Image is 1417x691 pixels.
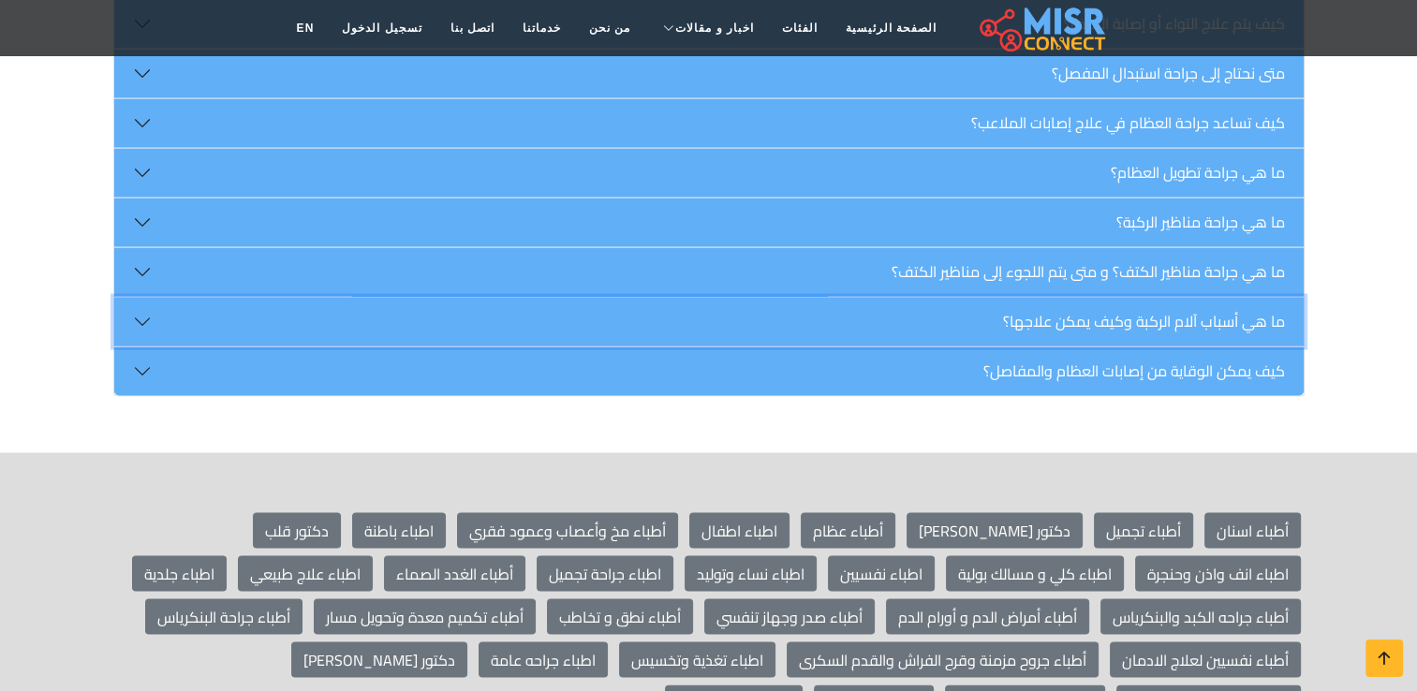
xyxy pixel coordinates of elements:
[537,556,673,592] a: اطباء جراحة تجميل
[114,248,1304,297] button: ما هي جراحة مناظير الكتف؟ و متى يتم اللجوء إلى مناظير الكتف؟
[238,556,373,592] a: اطباء علاج طبيعي
[980,5,1105,51] img: main.misr_connect
[457,513,678,549] a: أطباء مخ وأعصاب وعمود فقري
[1100,599,1301,635] a: أطباء جراحه الكبد والبنكرياس
[1135,556,1301,592] a: اطباء انف واذن وحنجرة
[479,642,608,678] a: اطباء جراحه عامة
[685,556,817,592] a: اطباء نساء وتوليد
[547,599,693,635] a: أطباء نطق و تخاطب
[509,10,575,46] a: خدماتنا
[114,99,1304,148] button: كيف تساعد جراحة العظام في علاج إصابات الملاعب؟
[114,198,1304,247] button: ما هي جراحة مناظير الركبة؟
[384,556,525,592] a: أطباء الغدد الصماء
[114,298,1304,346] button: ما هي أسباب آلام الركبة وكيف يمكن علاجها؟
[291,642,467,678] a: دكتور [PERSON_NAME]
[114,347,1304,396] button: كيف يمكن الوقاية من إصابات العظام والمفاصل؟
[253,513,341,549] a: دكتور قلب
[787,642,1099,678] a: أطباء جروح مزمنة وقرح الفراش والقدم السكرى
[1110,642,1301,678] a: أطباء نفسيين لعلاج الادمان
[907,513,1083,549] a: دكتور [PERSON_NAME]
[145,599,303,635] a: أطباء جراحة البنكرياس
[832,10,951,46] a: الصفحة الرئيسية
[689,513,790,549] a: اطباء اطفال
[114,50,1304,98] button: متى نحتاج إلى جراحة استبدال المفصل؟
[644,10,768,46] a: اخبار و مقالات
[946,556,1124,592] a: اطباء كلي و مسالك بولية
[1094,513,1193,549] a: أطباء تجميل
[828,556,935,592] a: اطباء نفسيين
[619,642,775,678] a: اطباء تغذية وتخسيس
[575,10,644,46] a: من نحن
[801,513,895,549] a: أطباء عظام
[675,20,754,37] span: اخبار و مقالات
[114,149,1304,198] button: ما هي جراحة تطويل العظام؟
[1204,513,1301,549] a: أطباء اسنان
[283,10,329,46] a: EN
[132,556,227,592] a: اطباء جلدية
[704,599,875,635] a: أطباء صدر وجهاز تنفسي
[436,10,509,46] a: اتصل بنا
[314,599,536,635] a: أطباء تكميم معدة وتحويل مسار
[886,599,1089,635] a: أطباء أمراض الدم و أورام الدم
[328,10,435,46] a: تسجيل الدخول
[352,513,446,549] a: اطباء باطنة
[768,10,832,46] a: الفئات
